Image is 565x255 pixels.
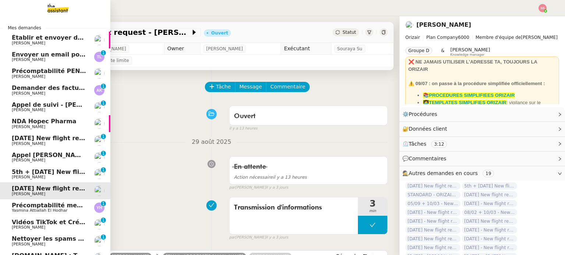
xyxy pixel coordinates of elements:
span: [DATE] New flight request - [PERSON_NAME] [12,135,159,142]
span: Ouvert [234,113,256,120]
nz-badge-sup: 1 [101,218,106,223]
nz-badge-sup: 1 [101,151,106,156]
span: Message [239,83,262,91]
span: 💬 [402,156,449,161]
app-user-label: Knowledge manager [450,47,490,57]
nz-badge-sup: 1 [101,167,106,172]
span: il y a 3 jours [266,234,288,241]
span: [DATE] - New flight request - [PERSON_NAME] [405,209,461,216]
span: [DATE] - New flight request - [PERSON_NAME] [462,235,517,243]
span: [DATE] - New flight request - [PERSON_NAME] [462,244,517,251]
p: 1 [102,167,105,174]
div: 💬Commentaires [399,152,565,166]
span: 3 [358,199,387,208]
div: Ouvert [211,31,228,35]
nz-badge-sup: 1 [101,84,106,89]
img: users%2FSoHiyPZ6lTh48rkksBJmVXB4Fxh1%2Favatar%2F784cdfc3-6442-45b8-8ed3-42f1cc9271a4 [94,68,104,79]
span: [DATE] New flight request - [PERSON_NAME] [462,218,517,225]
span: Action nécessaire [234,175,273,180]
span: Tâches [409,141,426,147]
img: svg [94,203,104,213]
img: users%2FXPWOVq8PDVf5nBVhDcXguS2COHE3%2Favatar%2F3f89dc26-16aa-490f-9632-b2fdcfc735a1 [94,119,104,129]
span: Yasmina Attiallah El Hodhar [12,208,67,213]
div: 🔐Données client [399,122,565,136]
span: [PERSON_NAME] [12,108,45,112]
span: [PERSON_NAME] [206,45,243,52]
span: Mes demandes [3,24,46,32]
img: svg [94,52,104,62]
span: Transmission d'informations [234,202,353,213]
span: Statut [342,30,356,35]
nz-tag: Groupe D [405,47,432,54]
strong: ❌ NE JAMAIS UTILISER L'ADRESSE TA, TOUJOURS LA ORIZAIR [408,59,537,72]
span: [PERSON_NAME] [450,47,490,52]
span: Précomptabilité mensuelle - 4 août 2025 [12,202,147,209]
p: 1 [102,50,105,57]
a: 📚PROCEDURES SIMPLIFIEES ORIZAIR [423,92,515,98]
span: Commentaire [270,83,305,91]
nz-badge-sup: 1 [101,234,106,240]
span: Tâche [216,83,231,91]
span: Nettoyer les spams des emails - [DATE] [12,235,142,242]
span: Demander des factures pour SARL 2TLR et ACCATEA [12,84,185,91]
span: 08/02 + 10/03 - New flight request - [PERSON_NAME] [462,209,517,216]
span: [DATE] - New flight request - [PERSON_NAME] [405,218,461,225]
span: NDA Hopec Pharma [12,118,77,125]
span: [DATE] New flight request - [PERSON_NAME] [405,226,461,234]
span: Précomptabilité PENNYLANE - août 2025 [12,68,146,74]
img: users%2FCk7ZD5ubFNWivK6gJdIkoi2SB5d2%2Favatar%2F3f84dbb7-4157-4842-a987-fca65a8b7a9a [94,219,104,229]
span: 29 août 2025 [186,137,237,147]
span: ⚙️ [402,110,441,119]
span: min [358,208,387,214]
p: 1 [102,134,105,141]
span: [DATE] - New flight request - Dema Alz [462,226,517,234]
span: En attente [234,164,266,170]
img: svg [539,4,547,12]
span: 5th + [DATE] New flight request - [PERSON_NAME][GEOGRAPHIC_DATA] [462,182,517,190]
li: : vigilance sur le dashboard utiliser uniquement les templates avec ✈️Orizair pour éviter les con... [423,99,556,121]
img: users%2FW4OQjB9BRtYK2an7yusO0WsYLsD3%2Favatar%2F28027066-518b-424c-8476-65f2e549ac29 [94,102,104,112]
span: [PERSON_NAME] [405,34,559,41]
span: [PERSON_NAME] [12,57,45,62]
span: Plan Company [426,35,458,40]
span: Envoyer un email pour demander le numéro RNA [12,51,174,58]
nz-badge-sup: 1 [101,201,106,206]
p: 1 [102,84,105,90]
span: [PERSON_NAME] [12,141,45,146]
span: Orizair [405,35,420,40]
a: 👩‍💻TEMPLATES SIMPLIFIES ORIZAIR [423,100,507,105]
span: STANDARD - ORIZAIR - [DATE] [405,191,461,198]
nz-badge-sup: 1 [101,101,106,106]
span: [DATE] New flight request - [PERSON_NAME] [462,191,517,198]
span: [PERSON_NAME] [12,41,45,45]
div: ⏲️Tâches 3:12 [399,137,565,151]
span: Appel [PERSON_NAME] - OPP7010 - NEOP - FORMATION OPCO [12,152,216,159]
span: Vidéos TikTok et Créatives META - [DATE] [12,219,148,226]
span: [DATE] New flight request - [PERSON_NAME]Astorina [405,244,461,251]
span: 🕵️ [402,170,497,176]
img: users%2FC9SBsJ0duuaSgpQFj5LgoEX8n0o2%2Favatar%2Fec9d51b8-9413-4189-adfb-7be4d8c96a3c [405,21,413,29]
img: users%2FC9SBsJ0duuaSgpQFj5LgoEX8n0o2%2Favatar%2Fec9d51b8-9413-4189-adfb-7be4d8c96a3c [94,169,104,179]
button: Commentaire [266,82,310,92]
span: [PERSON_NAME] [12,74,45,79]
span: il y a 13 heures [229,125,257,132]
img: users%2FUQAb0KOQcGeNVnssJf9NPUNij7Q2%2Favatar%2F2b208627-fdf6-43a8-9947-4b7c303c77f2 [94,35,104,45]
span: 🔐 [402,125,450,133]
a: [PERSON_NAME] [416,21,471,28]
img: users%2FC9SBsJ0duuaSgpQFj5LgoEX8n0o2%2Favatar%2Fec9d51b8-9413-4189-adfb-7be4d8c96a3c [94,135,104,146]
nz-tag: 19 [483,170,494,177]
span: [DATE] New flight request - [PERSON_NAME] [12,185,159,192]
img: svg [94,85,104,95]
span: [DATE] New flight request - [PERSON_NAME] [38,29,191,36]
p: 1 [102,151,105,157]
button: Tâche [205,82,235,92]
span: [PERSON_NAME] [12,91,45,96]
button: Message [235,82,266,92]
span: par [229,234,235,241]
div: 🕵️Autres demandes en cours 19 [399,166,565,181]
nz-tag: 3:12 [431,141,447,148]
small: [PERSON_NAME] [229,234,288,241]
span: il y a 13 heures [234,175,307,180]
span: Autres demandes en cours [409,170,478,176]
